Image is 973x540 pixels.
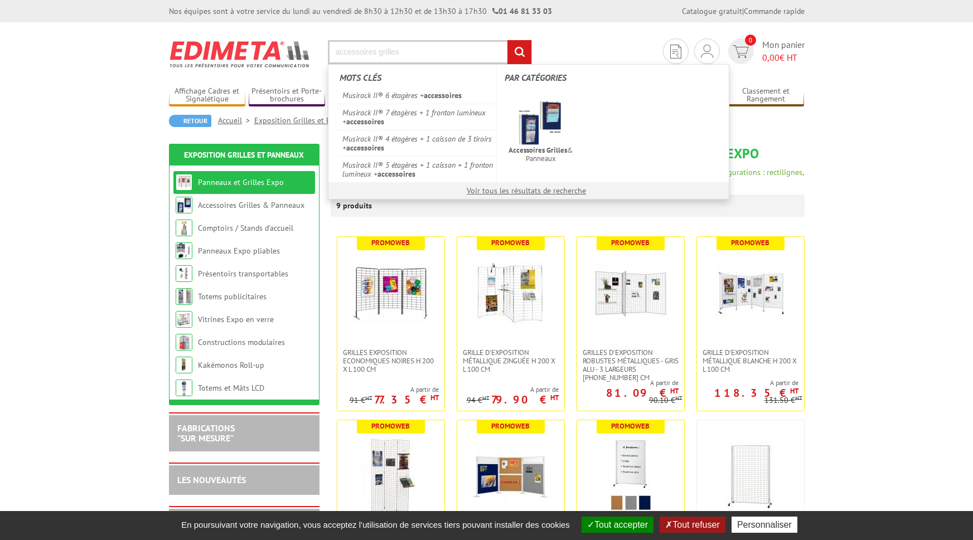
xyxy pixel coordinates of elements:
img: Grille d'exposition métallique Zinguée H 200 x L 100 cm [472,254,550,332]
a: Panneaux et Grilles Expo [198,177,284,187]
p: 94 € [467,396,490,405]
img: devis rapide [733,45,749,58]
img: devis rapide [701,45,713,58]
input: rechercher [507,40,531,64]
a: Musirack II® 6 étagères +accessoires [337,87,497,104]
sup: HT [482,394,490,402]
p: 90.10 € [649,396,682,405]
a: Grille d'exposition métallique Zinguée H 200 x L 100 cm [457,348,564,373]
strong: 01 46 81 33 03 [492,6,552,16]
em: accessoires [346,143,384,153]
img: Grilles d'exposition robustes métalliques - gris alu - 3 largeurs 70-100-120 cm [592,254,670,332]
sup: HT [365,394,372,402]
label: Par catégories [505,66,720,90]
span: 0 [745,35,756,46]
a: Grilles Exposition Economiques Noires H 200 x L 100 cm [337,348,444,373]
img: Comptoirs / Stands d'accueil [176,220,192,236]
span: Grille d'exposition métallique blanche H 200 x L 100 cm [703,348,798,373]
span: Grilles d'exposition robustes métalliques - gris alu - 3 largeurs [PHONE_NUMBER] cm [583,348,679,382]
img: Panneaux et Grilles Expo [176,174,192,191]
img: accessoires-exposition.png [517,100,564,146]
a: Retour [169,115,211,127]
a: devis rapide 0 Mon panier 0,00€ HT [725,38,805,64]
em: accessoires [424,90,462,100]
img: Panneaux Exposition Grilles mobiles sur roulettes - gris clair [711,437,790,515]
sup: HT [790,386,798,396]
b: Promoweb [611,421,650,431]
b: Promoweb [491,421,530,431]
p: 131.50 € [764,396,802,405]
a: Constructions modulaires [198,337,285,347]
img: devis rapide [670,45,681,59]
img: Panneaux & Grilles modulables - liège, feutrine grise ou bleue, blanc laqué ou gris alu [472,437,550,515]
img: Accessoires Grilles & Panneaux [176,197,192,213]
sup: HT [675,394,682,402]
span: Mon panier [762,38,805,64]
button: Tout refuser [660,517,725,533]
img: Edimeta [169,33,311,75]
sup: HT [795,394,802,402]
div: Nos équipes sont à votre service du lundi au vendredi de 8h30 à 12h30 et de 13h30 à 17h30 [169,6,552,17]
sup: HT [550,393,559,402]
a: Voir tous les résultats de recherche [467,186,586,196]
a: Exposition Grilles et Panneaux [184,150,304,160]
a: Totems et Mâts LCD [198,383,264,393]
a: Totems publicitaires [198,291,267,301]
p: 91 € [350,396,372,405]
img: Grille d'exposition métallique blanche H 200 x L 100 cm [711,254,790,332]
a: Musirack II® 5 étagères + 1 caisson + 1 fronton lumineux +accessoires [337,156,497,182]
sup: HT [670,386,679,396]
img: Panneaux Affichage et Ecriture Mobiles - finitions liège punaisable, feutrine gris clair ou bleue... [592,437,670,515]
b: Promoweb [371,238,410,247]
a: Panneaux Expo pliables [198,246,280,256]
a: Exposition Grilles et Panneaux [254,115,372,125]
a: Présentoirs transportables [198,269,288,279]
img: Constructions modulaires [176,334,192,351]
em: Accessoires Grilles [509,145,567,155]
b: Promoweb [491,238,530,247]
span: & Panneaux [508,146,573,163]
a: Accessoires Grilles & Panneaux [198,200,304,210]
a: Comptoirs / Stands d'accueil [198,223,293,233]
em: accessoires [377,169,415,179]
sup: HT [430,393,439,402]
a: Catalogue gratuit [682,6,742,16]
img: Présentoirs transportables [176,265,192,282]
b: Promoweb [371,421,410,431]
span: A partir de [697,378,798,387]
a: Kakémonos Roll-up [198,360,264,370]
a: Commande rapide [744,6,805,16]
a: Accessoires Grilles& Panneaux [505,96,577,167]
a: Affichage Cadres et Signalétique [169,86,246,105]
img: Vitrines Expo en verre [176,311,192,328]
span: Grilles Exposition Economiques Noires H 200 x L 100 cm [343,348,439,373]
p: 9 produits [336,194,378,217]
img: Totems publicitaires [176,288,192,305]
div: | [682,6,805,17]
img: Kakémonos Roll-up [176,357,192,373]
span: 0,00 [762,52,780,63]
img: Grilles Exposition Economiques Noires H 200 x L 100 cm [352,254,430,332]
img: Grille d'exposition économique blanche, fixation murale, paravent ou sur pied [352,437,430,515]
a: FABRICATIONS"Sur Mesure" [177,422,235,444]
a: Accueil [218,115,254,125]
img: Panneaux Expo pliables [176,242,192,259]
a: Musirack II® 4 étagères + 1 caisson de 3 tiroirs +accessoires [337,130,497,156]
input: Rechercher un produit ou une référence... [328,40,532,64]
span: Grille d'exposition métallique Zinguée H 200 x L 100 cm [463,348,559,373]
button: Tout accepter [582,517,653,533]
a: Grille d'exposition métallique blanche H 200 x L 100 cm [697,348,804,373]
span: A partir de [467,385,559,394]
em: accessoires [346,116,384,127]
img: Totems et Mâts LCD [176,380,192,396]
b: Promoweb [731,238,769,247]
span: pour , ou . Présentation permettant de réaliser de nombreuses configurations : rectilignes, en ét... [331,167,803,188]
p: 81.09 € [606,390,679,396]
p: 79.90 € [491,396,559,403]
span: A partir de [577,378,679,387]
span: Mots clés [340,72,381,83]
button: Personnaliser (fenêtre modale) [732,517,797,533]
div: Rechercher un produit ou une référence... [328,64,729,200]
span: En poursuivant votre navigation, vous acceptez l'utilisation de services tiers pouvant installer ... [176,520,575,529]
span: € HT [762,51,805,64]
